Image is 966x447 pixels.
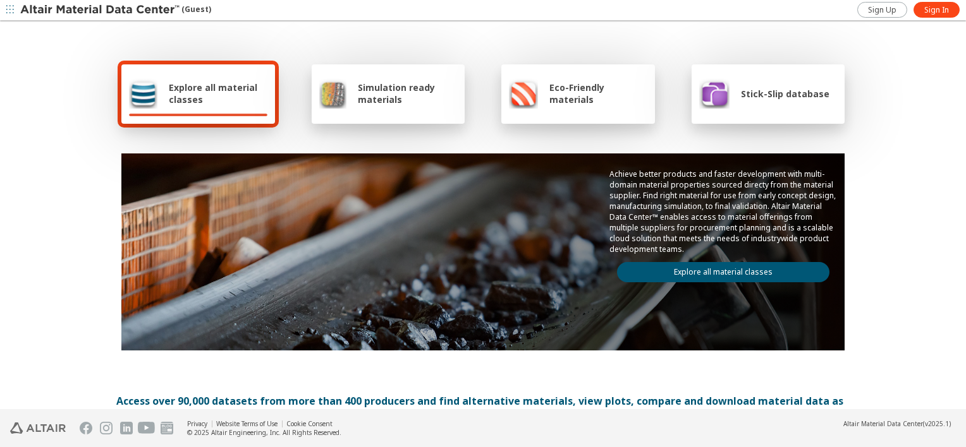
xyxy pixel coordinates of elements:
span: Altair Material Data Center [843,419,923,428]
a: Sign Up [857,2,907,18]
a: Sign In [914,2,960,18]
a: Explore all material classes [617,262,829,282]
p: Achieve better products and faster development with multi-domain material properties sourced dire... [609,169,837,254]
a: Privacy [187,419,207,428]
img: Explore all material classes [129,78,157,109]
a: Cookie Consent [286,419,333,428]
span: Stick-Slip database [741,88,829,100]
span: Sign In [924,5,949,15]
span: Sign Up [868,5,896,15]
div: © 2025 Altair Engineering, Inc. All Rights Reserved. [187,428,341,437]
img: Eco-Friendly materials [509,78,538,109]
span: Eco-Friendly materials [549,81,647,105]
img: Altair Engineering [10,422,66,434]
span: Explore all material classes [169,81,267,105]
img: Stick-Slip database [699,78,730,109]
div: Access over 90,000 datasets from more than 400 producers and find alternative materials, view plo... [116,393,850,424]
div: (v2025.1) [843,419,951,428]
div: (Guest) [20,4,211,16]
img: Simulation ready materials [319,78,346,109]
span: Simulation ready materials [358,81,457,105]
a: Website Terms of Use [216,419,278,428]
img: Altair Material Data Center [20,4,181,16]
